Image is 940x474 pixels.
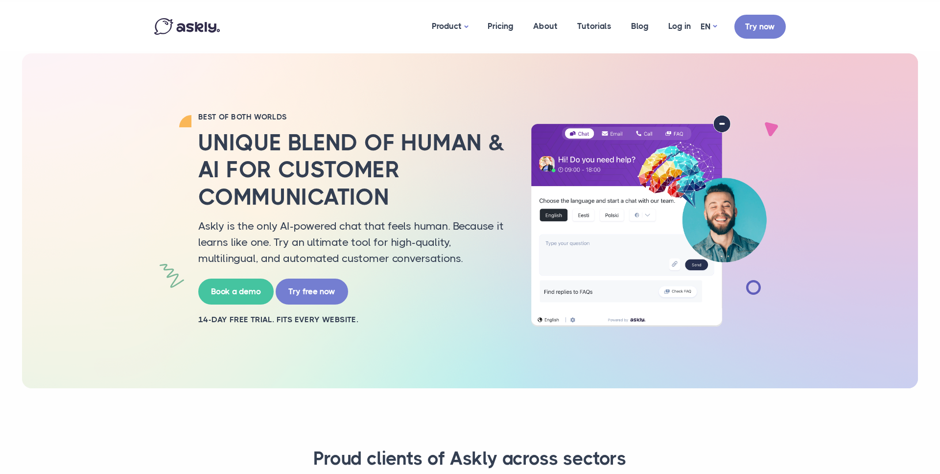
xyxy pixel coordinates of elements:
[198,218,507,266] p: Askly is the only AI-powered chat that feels human. Because it learns like one. Try an ultimate t...
[154,18,220,35] img: Askly
[521,115,776,327] img: AI multilingual chat
[621,2,658,50] a: Blog
[567,2,621,50] a: Tutorials
[198,129,507,211] h2: Unique blend of human & AI for customer communication
[658,2,701,50] a: Log in
[734,15,786,39] a: Try now
[198,112,507,122] h2: BEST OF BOTH WORLDS
[478,2,523,50] a: Pricing
[523,2,567,50] a: About
[198,279,274,305] a: Book a demo
[701,20,717,34] a: EN
[198,314,507,325] h2: 14-day free trial. Fits every website.
[422,2,478,51] a: Product
[276,279,348,305] a: Try free now
[166,447,774,471] h3: Proud clients of Askly across sectors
